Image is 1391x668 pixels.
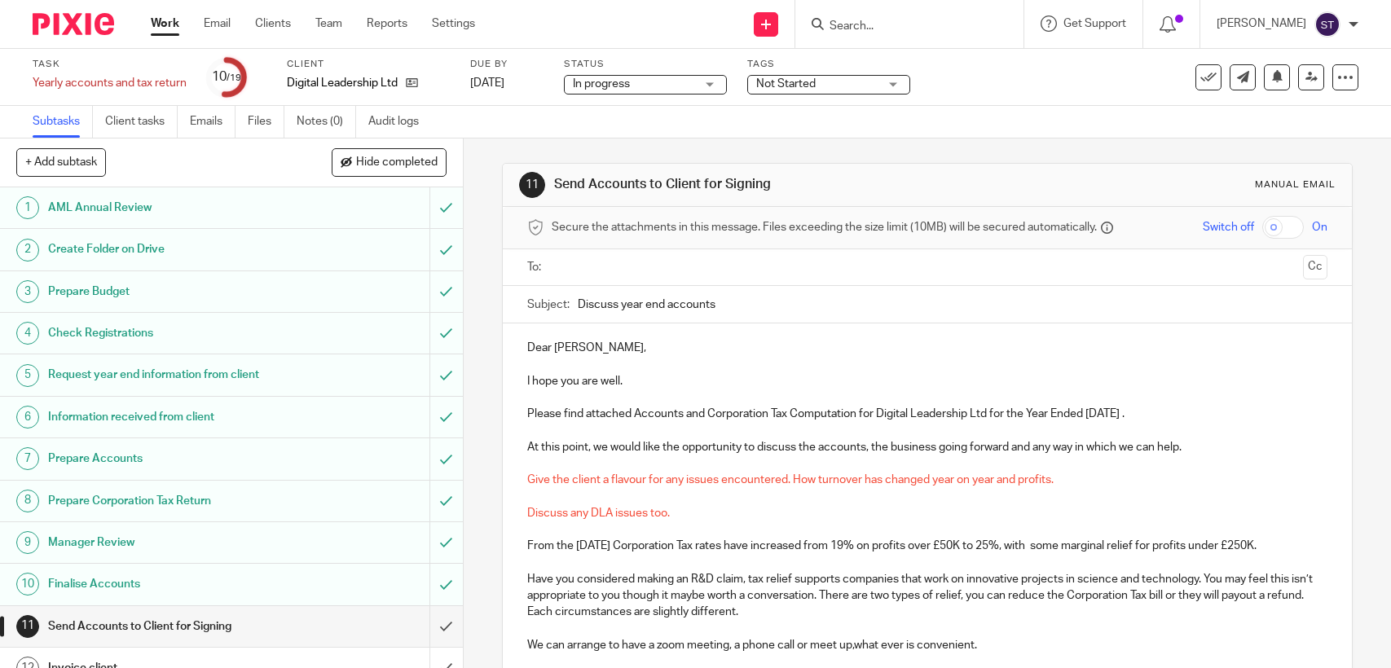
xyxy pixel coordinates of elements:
span: Not Started [756,78,816,90]
h1: Prepare Accounts [48,446,292,471]
div: Manual email [1255,178,1336,191]
span: Hide completed [356,156,438,169]
a: Work [151,15,179,32]
div: Mark as to do [429,354,463,395]
span: Discuss any DLA issues too. [527,508,670,519]
div: 8 [16,490,39,512]
div: Mark as to do [429,313,463,354]
button: + Add subtask [16,148,106,176]
div: Mark as to do [429,187,463,228]
div: 9 [16,531,39,554]
span: Give the client a flavour for any issues encountered. How turnover has changed year on year and p... [527,474,1054,486]
label: Task [33,58,187,71]
p: Dear [PERSON_NAME], [527,340,1327,356]
a: Notes (0) [297,106,356,138]
div: Mark as done [429,606,463,647]
div: Mark as to do [429,481,463,521]
button: Cc [1303,255,1327,279]
a: Send new email to Digital Leadership Ltd [1230,64,1256,90]
a: Reassign task [1298,64,1324,90]
h1: Manager Review [48,530,292,555]
span: On [1312,219,1327,235]
a: Reports [367,15,407,32]
div: 2 [16,239,39,261]
div: 5 [16,364,39,387]
h1: Information received from client [48,405,292,429]
i: Open client page [406,77,418,89]
a: Subtasks [33,106,93,138]
div: 11 [16,615,39,638]
h1: Send Accounts to Client for Signing [554,176,962,193]
a: Emails [190,106,236,138]
div: 7 [16,447,39,470]
label: Client [287,58,450,71]
span: Switch off [1203,219,1254,235]
a: Settings [432,15,475,32]
div: 4 [16,322,39,345]
label: Status [564,58,727,71]
p: [PERSON_NAME] [1217,15,1306,32]
p: Have you considered making an R&D claim, tax relief supports companies that work on innovative pr... [527,571,1327,621]
span: In progress [573,78,630,90]
h1: Check Registrations [48,321,292,345]
h1: Create Folder on Drive [48,237,292,261]
span: [DATE] [470,77,504,89]
a: Client tasks [105,106,178,138]
h1: AML Annual Review [48,196,292,220]
a: Files [248,106,284,138]
a: Email [204,15,231,32]
p: We can arrange to have a zoom meeting, a phone call or meet up,what ever is convenient. [527,637,1327,653]
i: Files are stored in Pixie and a secure link is sent to the message recipient. [1101,222,1113,234]
input: Search [828,20,975,34]
p: At this point, we would like the opportunity to discuss the accounts, the business going forward ... [527,439,1327,455]
div: Mark as to do [429,438,463,479]
p: From the [DATE] Corporation Tax rates have increased from 19% on profits over £50K to 25%, with s... [527,538,1327,554]
div: 6 [16,406,39,428]
h1: Prepare Budget [48,279,292,304]
img: svg%3E [1314,11,1340,37]
span: Secure the attachments in this message. Files exceeding the size limit (10MB) will be secured aut... [552,219,1097,235]
a: Clients [255,15,291,32]
p: Digital Leadership Ltd [287,75,398,91]
button: Hide completed [332,148,447,176]
div: 10 [16,573,39,595]
div: 11 [519,172,545,198]
h1: Finalise Accounts [48,572,292,596]
h1: Send Accounts to Client for Signing [48,614,292,639]
img: Pixie [33,13,114,35]
small: /19 [227,73,241,82]
p: Please find attached Accounts and Corporation Tax Computation for Digital Leadership Ltd for the ... [527,406,1327,422]
h1: Request year end information from client [48,363,292,387]
div: Mark as to do [429,522,463,563]
span: Get Support [1063,18,1126,29]
div: 1 [16,196,39,219]
p: I hope you are well. [527,373,1327,389]
div: Mark as to do [429,271,463,312]
div: Mark as to do [429,397,463,437]
button: Snooze task [1264,64,1290,90]
label: Subject: [527,297,570,313]
label: Due by [470,58,544,71]
div: 10 [212,68,241,86]
div: Mark as to do [429,564,463,604]
a: Team [315,15,342,32]
a: Audit logs [368,106,431,138]
div: 3 [16,280,39,303]
div: Yearly accounts and tax return [33,75,187,91]
div: Mark as to do [429,229,463,270]
label: Tags [747,58,910,71]
label: To: [527,259,545,275]
h1: Prepare Corporation Tax Return [48,489,292,513]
